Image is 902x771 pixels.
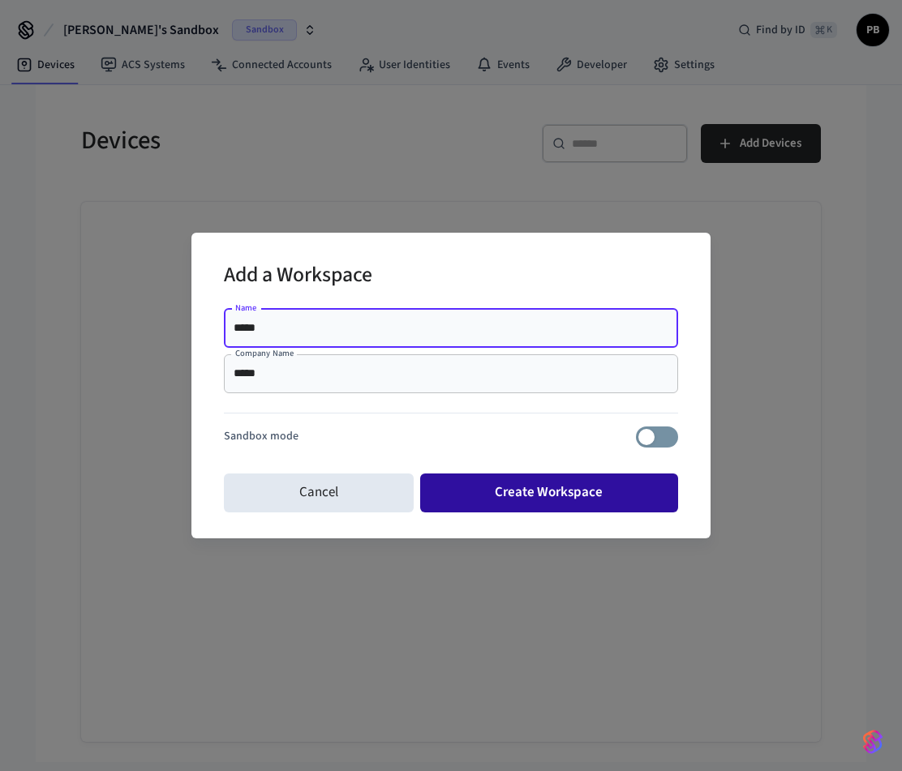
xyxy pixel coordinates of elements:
[863,729,883,755] img: SeamLogoGradient.69752ec5.svg
[224,252,372,302] h2: Add a Workspace
[420,473,679,512] button: Create Workspace
[235,302,256,314] label: Name
[224,428,299,445] p: Sandbox mode
[224,473,414,512] button: Cancel
[235,347,294,359] label: Company Name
